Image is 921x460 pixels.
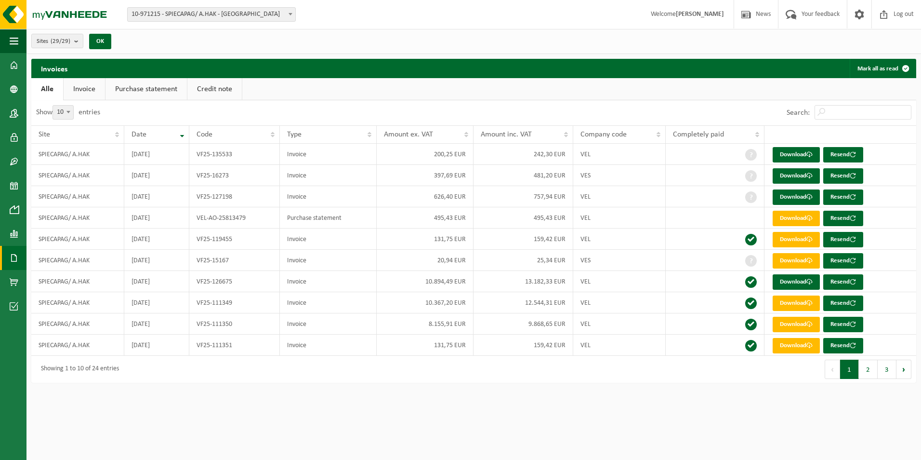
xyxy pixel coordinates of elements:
[280,144,377,165] td: Invoice
[773,253,820,269] a: Download
[280,292,377,313] td: Invoice
[474,207,573,229] td: 495,43 EUR
[787,109,810,117] label: Search:
[64,78,105,100] a: Invoice
[573,144,666,165] td: VEL
[189,207,280,229] td: VEL-AO-25813479
[53,105,74,120] span: 10
[823,274,863,290] button: Resend
[189,144,280,165] td: VF25-135533
[187,78,242,100] a: Credit note
[36,361,119,378] div: Showing 1 to 10 of 24 entries
[840,360,859,379] button: 1
[474,292,573,313] td: 12.544,31 EUR
[377,144,474,165] td: 200,25 EUR
[823,232,863,247] button: Resend
[474,271,573,292] td: 13.182,33 EUR
[31,292,124,313] td: SPIECAPAG/ A.HAK
[128,8,295,21] span: 10-971215 - SPIECAPAG/ A.HAK - BRUGGE
[481,131,532,138] span: Amount inc. VAT
[850,59,915,78] button: Mark all as read
[124,207,189,229] td: [DATE]
[31,313,124,335] td: SPIECAPAG/ A.HAK
[105,78,187,100] a: Purchase statement
[377,271,474,292] td: 10.894,49 EUR
[580,131,627,138] span: Company code
[573,186,666,207] td: VEL
[823,147,863,162] button: Resend
[573,207,666,229] td: VEL
[474,335,573,356] td: 159,42 EUR
[474,144,573,165] td: 242,30 EUR
[377,165,474,186] td: 397,69 EUR
[773,338,820,353] a: Download
[823,317,863,332] button: Resend
[384,131,433,138] span: Amount ex. VAT
[31,335,124,356] td: SPIECAPAG/ A.HAK
[773,168,820,184] a: Download
[823,253,863,269] button: Resend
[189,229,280,250] td: VF25-119455
[280,186,377,207] td: Invoice
[124,229,189,250] td: [DATE]
[377,335,474,356] td: 131,75 EUR
[36,108,100,116] label: Show entries
[474,229,573,250] td: 159,42 EUR
[31,34,83,48] button: Sites(29/29)
[823,338,863,353] button: Resend
[124,271,189,292] td: [DATE]
[773,147,820,162] a: Download
[124,186,189,207] td: [DATE]
[124,313,189,335] td: [DATE]
[377,250,474,271] td: 20,94 EUR
[676,11,724,18] strong: [PERSON_NAME]
[573,165,666,186] td: VES
[127,7,296,22] span: 10-971215 - SPIECAPAG/ A.HAK - BRUGGE
[377,207,474,229] td: 495,43 EUR
[773,211,820,226] a: Download
[31,78,63,100] a: Alle
[896,360,911,379] button: Next
[51,38,70,44] count: (29/29)
[39,131,50,138] span: Site
[825,360,840,379] button: Previous
[280,313,377,335] td: Invoice
[124,165,189,186] td: [DATE]
[31,229,124,250] td: SPIECAPAG/ A.HAK
[89,34,111,49] button: OK
[474,313,573,335] td: 9.868,65 EUR
[773,189,820,205] a: Download
[189,313,280,335] td: VF25-111350
[189,271,280,292] td: VF25-126675
[189,165,280,186] td: VF25-16273
[287,131,302,138] span: Type
[189,186,280,207] td: VF25-127198
[31,250,124,271] td: SPIECAPAG/ A.HAK
[673,131,724,138] span: Completely paid
[53,106,73,119] span: 10
[189,335,280,356] td: VF25-111351
[773,317,820,332] a: Download
[377,292,474,313] td: 10.367,20 EUR
[474,250,573,271] td: 25,34 EUR
[31,186,124,207] td: SPIECAPAG/ A.HAK
[573,335,666,356] td: VEL
[823,211,863,226] button: Resend
[31,271,124,292] td: SPIECAPAG/ A.HAK
[31,59,77,78] h2: Invoices
[823,168,863,184] button: Resend
[823,189,863,205] button: Resend
[573,250,666,271] td: VES
[124,292,189,313] td: [DATE]
[773,232,820,247] a: Download
[280,271,377,292] td: Invoice
[773,274,820,290] a: Download
[377,229,474,250] td: 131,75 EUR
[573,313,666,335] td: VEL
[124,250,189,271] td: [DATE]
[859,360,878,379] button: 2
[280,229,377,250] td: Invoice
[823,296,863,311] button: Resend
[280,165,377,186] td: Invoice
[377,186,474,207] td: 626,40 EUR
